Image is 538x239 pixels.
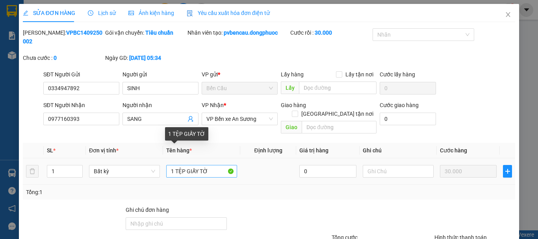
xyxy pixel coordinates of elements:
span: SỬA ĐƠN HÀNG [23,10,75,16]
div: SĐT Người Nhận [43,101,119,109]
span: Bến Cầu [206,82,273,94]
span: edit [23,10,28,16]
label: Cước giao hàng [380,102,419,108]
span: Lấy hàng [281,71,304,78]
input: 0 [440,165,497,178]
span: Đơn vị tính [89,147,119,154]
span: VP Bến xe An Sương [206,113,273,125]
div: [PERSON_NAME]: [23,28,104,46]
label: Ghi chú đơn hàng [126,207,169,213]
input: Dọc đường [299,82,377,94]
b: [DATE] 05:34 [129,55,161,61]
span: Cước hàng [440,147,467,154]
span: Lấy tận nơi [342,70,377,79]
button: plus [503,165,512,178]
span: Yêu cầu xuất hóa đơn điện tử [187,10,270,16]
span: Giao [281,121,302,133]
b: pvbencau.dongphuoc [224,30,278,36]
div: 1 TỆP GIẤY TỜ [165,127,208,141]
input: Cước lấy hàng [380,82,436,94]
span: Lấy [281,82,299,94]
span: [GEOGRAPHIC_DATA] tận nơi [298,109,377,118]
span: SL [47,147,53,154]
span: Định lượng [254,147,282,154]
input: Ghi Chú [363,165,434,178]
span: Giá trị hàng [299,147,328,154]
input: Dọc đường [302,121,377,133]
div: Chưa cước : [23,54,104,62]
input: Cước giao hàng [380,113,436,125]
th: Ghi chú [360,143,437,158]
div: Cước rồi : [290,28,371,37]
span: Lịch sử [88,10,116,16]
div: Tổng: 1 [26,188,208,196]
div: SĐT Người Gửi [43,70,119,79]
div: Nhân viên tạo: [187,28,289,37]
span: picture [128,10,134,16]
div: Người gửi [122,70,199,79]
input: VD: Bàn, Ghế [166,165,237,178]
span: VP Nhận [202,102,224,108]
b: 30.000 [315,30,332,36]
img: icon [187,10,193,17]
button: Close [497,4,519,26]
input: Ghi chú đơn hàng [126,217,227,230]
div: Người nhận [122,101,199,109]
span: Ảnh kiện hàng [128,10,174,16]
span: user-add [187,116,194,122]
div: Gói vận chuyển: [105,28,186,37]
b: 0 [54,55,57,61]
span: Tên hàng [166,147,192,154]
span: plus [503,168,512,174]
b: Tiêu chuẩn [145,30,173,36]
span: close [505,11,511,18]
span: Bất kỳ [94,165,155,177]
span: Giao hàng [281,102,306,108]
div: VP gửi [202,70,278,79]
label: Cước lấy hàng [380,71,415,78]
div: Ngày GD: [105,54,186,62]
button: delete [26,165,39,178]
span: clock-circle [88,10,93,16]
